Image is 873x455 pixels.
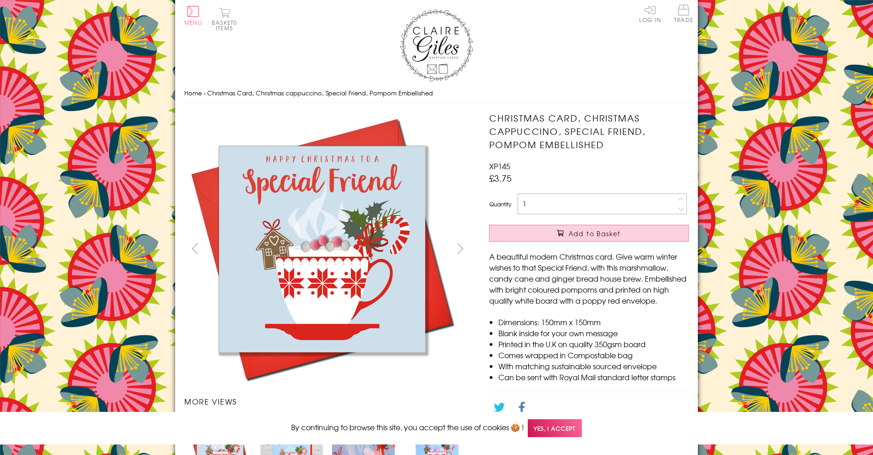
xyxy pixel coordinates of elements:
[569,229,621,238] span: Add to Basket
[498,338,689,350] li: Printed in the U.K on quality 350gsm board
[216,18,237,32] span: 0 items
[489,161,510,172] span: XP145
[184,89,202,97] a: Home
[184,238,205,259] button: prev
[498,372,689,383] li: Can be sent with Royal Mail standard letter stamps
[639,5,661,22] a: Log In
[212,7,237,31] button: Basket0 items
[489,111,689,151] h1: Christmas Card, Christmas cappuccino, Special Friend, Pompom Embellished
[498,316,689,327] li: Dimensions: 150mm x 150mm
[204,89,205,97] span: ›
[528,419,582,437] span: Yes, I accept
[184,6,202,25] button: Menu
[400,9,473,82] img: Claire Giles Greetings Cards
[489,200,511,208] label: Quantity
[674,5,693,22] span: Trade
[674,5,693,24] a: Trade
[184,18,202,27] span: Menu
[489,225,689,242] button: Add to Basket
[498,350,689,361] li: Comes wrapped in Compostable bag
[498,327,689,338] li: Blank inside for your own message
[184,84,689,103] nav: breadcrumbs
[207,89,433,97] span: Christmas Card, Christmas cappuccino, Special Friend, Pompom Embellished
[489,172,512,184] span: £3.75
[184,396,471,407] h3: More views
[184,111,459,387] img: Christmas Card, Christmas cappuccino, Special Friend, Pompom Embellished
[471,111,746,386] img: Christmas Card, Christmas cappuccino, Special Friend, Pompom Embellished
[498,361,689,372] li: With matching sustainable sourced envelope
[489,251,689,306] p: A beautiful modern Christmas card. Give warm winter wishes to that Special Friend, with this mars...
[450,238,471,259] button: next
